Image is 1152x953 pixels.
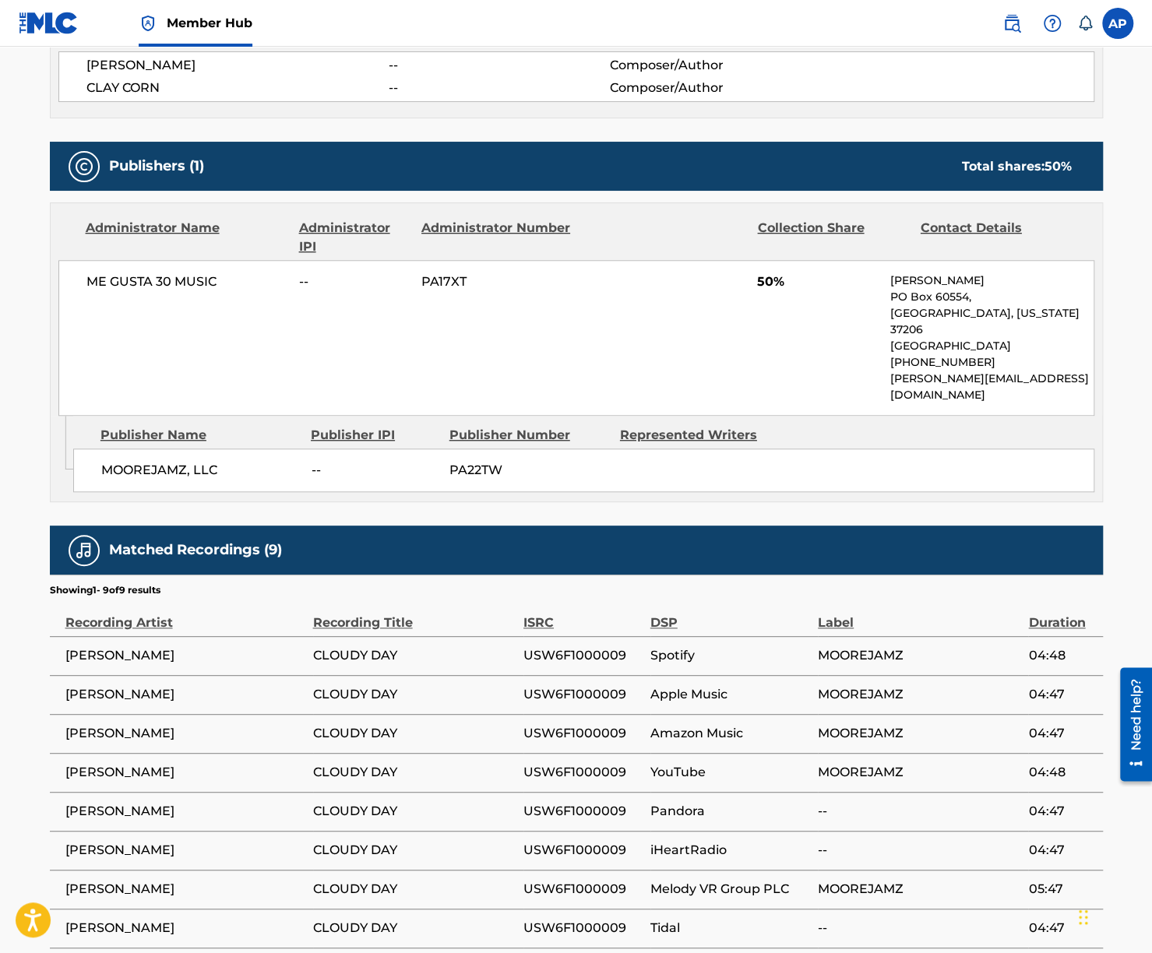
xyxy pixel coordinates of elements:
[921,219,1072,256] div: Contact Details
[313,841,516,860] span: CLOUDY DAY
[818,724,1020,743] span: MOOREJAMZ
[1077,16,1093,31] div: Notifications
[313,763,516,782] span: CLOUDY DAY
[313,646,516,665] span: CLOUDY DAY
[1045,159,1072,174] span: 50 %
[100,426,299,445] div: Publisher Name
[65,841,305,860] span: [PERSON_NAME]
[1043,14,1062,33] img: help
[86,79,389,97] span: CLAY CORN
[650,763,810,782] span: YouTube
[890,305,1093,338] p: [GEOGRAPHIC_DATA], [US_STATE] 37206
[757,219,908,256] div: Collection Share
[890,354,1093,371] p: [PHONE_NUMBER]
[1028,919,1094,937] span: 04:47
[650,919,810,937] span: Tidal
[523,802,643,821] span: USW6F1000009
[890,273,1093,289] p: [PERSON_NAME]
[101,461,300,480] span: MOOREJAMZ, LLC
[75,157,93,176] img: Publishers
[312,461,438,480] span: --
[75,541,93,560] img: Matched Recordings
[65,597,305,632] div: Recording Artist
[1108,662,1152,787] iframe: Resource Center
[167,14,252,32] span: Member Hub
[1079,894,1088,941] div: Drag
[50,583,160,597] p: Showing 1 - 9 of 9 results
[86,219,287,256] div: Administrator Name
[388,79,609,97] span: --
[65,685,305,704] span: [PERSON_NAME]
[313,724,516,743] span: CLOUDY DAY
[65,880,305,898] span: [PERSON_NAME]
[523,685,643,704] span: USW6F1000009
[818,919,1020,937] span: --
[19,12,79,34] img: MLC Logo
[523,646,643,665] span: USW6F1000009
[818,646,1020,665] span: MOOREJAMZ
[650,685,810,704] span: Apple Music
[650,724,810,743] span: Amazon Music
[818,841,1020,860] span: --
[86,56,389,75] span: [PERSON_NAME]
[523,597,643,632] div: ISRC
[139,14,157,33] img: Top Rightsholder
[65,919,305,937] span: [PERSON_NAME]
[1028,597,1094,632] div: Duration
[1028,685,1094,704] span: 04:47
[299,273,410,291] span: --
[610,79,812,97] span: Composer/Author
[650,880,810,898] span: Melody VR Group PLC
[313,685,516,704] span: CLOUDY DAY
[610,56,812,75] span: Composer/Author
[313,880,516,898] span: CLOUDY DAY
[299,219,410,256] div: Administrator IPI
[523,724,643,743] span: USW6F1000009
[890,338,1093,354] p: [GEOGRAPHIC_DATA]
[388,56,609,75] span: --
[1028,763,1094,782] span: 04:48
[421,219,572,256] div: Administrator Number
[650,802,810,821] span: Pandora
[109,541,282,559] h5: Matched Recordings (9)
[1028,880,1094,898] span: 05:47
[523,763,643,782] span: USW6F1000009
[818,802,1020,821] span: --
[313,597,516,632] div: Recording Title
[1028,646,1094,665] span: 04:48
[449,461,608,480] span: PA22TW
[818,763,1020,782] span: MOOREJAMZ
[86,273,288,291] span: ME GUSTA 30 MUSIC
[65,646,305,665] span: [PERSON_NAME]
[1028,802,1094,821] span: 04:47
[449,426,608,445] div: Publisher Number
[523,919,643,937] span: USW6F1000009
[818,685,1020,704] span: MOOREJAMZ
[962,157,1072,176] div: Total shares:
[65,724,305,743] span: [PERSON_NAME]
[818,597,1020,632] div: Label
[890,289,1093,305] p: PO Box 60554,
[421,273,572,291] span: PA17XT
[65,802,305,821] span: [PERSON_NAME]
[1074,878,1152,953] iframe: Chat Widget
[311,426,438,445] div: Publisher IPI
[1028,724,1094,743] span: 04:47
[996,8,1027,39] a: Public Search
[109,157,204,175] h5: Publishers (1)
[620,426,779,445] div: Represented Writers
[650,646,810,665] span: Spotify
[890,371,1093,403] p: [PERSON_NAME][EMAIL_ADDRESS][DOMAIN_NAME]
[313,919,516,937] span: CLOUDY DAY
[313,802,516,821] span: CLOUDY DAY
[523,880,643,898] span: USW6F1000009
[650,597,810,632] div: DSP
[650,841,810,860] span: iHeartRadio
[818,880,1020,898] span: MOOREJAMZ
[1002,14,1021,33] img: search
[1037,8,1068,39] div: Help
[523,841,643,860] span: USW6F1000009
